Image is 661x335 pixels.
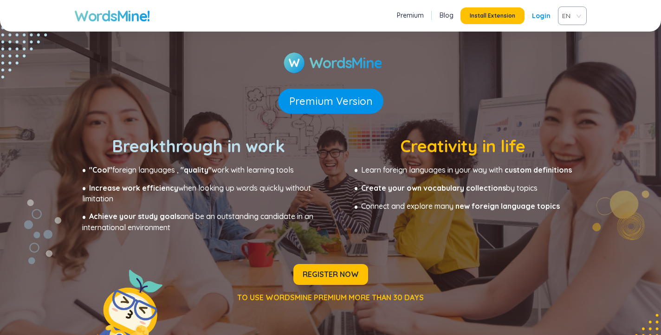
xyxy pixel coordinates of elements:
img: wm-logo [279,48,307,77]
strong: Increase work efficiency [89,183,178,193]
strong: Achieve your study goals [89,212,180,221]
p: Learn foreign languages ​​in your way with [354,165,572,175]
a: WordsMine! [74,6,150,25]
span: REGISTER NOW [303,269,359,279]
button: REGISTER NOW [293,264,368,285]
button: Install Extension [460,7,525,24]
a: Blog [440,11,454,20]
a: Premium [397,11,424,20]
img: yellow round [586,176,655,245]
strong: Create your own vocabulary collections [361,183,506,193]
p: TO USE WORDSMINE PREMIUM MORE THAN 30 DAYS [237,292,424,303]
h1: Breakthrough in work [112,136,285,156]
span: Install Extension [470,12,515,19]
strong: "Cool" [89,165,112,174]
p: foreign languages ​, work with learning tools [82,165,314,175]
div: Premium Version [278,89,383,114]
p: and be an outstanding candidate in an international environment [82,211,314,232]
h1: Creativity in life [401,136,525,156]
p: when looking up words quickly without limitation [82,183,314,204]
span: VIE [562,9,579,23]
strong: "quality" [181,165,212,174]
p: Connect and explore many [354,201,572,212]
div: WordsMine [309,53,382,72]
a: Login [532,7,551,24]
strong: new foreign language topics [455,201,560,211]
strong: custom definitions [505,165,572,174]
img: blue round [8,196,78,266]
p: by topics [354,183,572,193]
